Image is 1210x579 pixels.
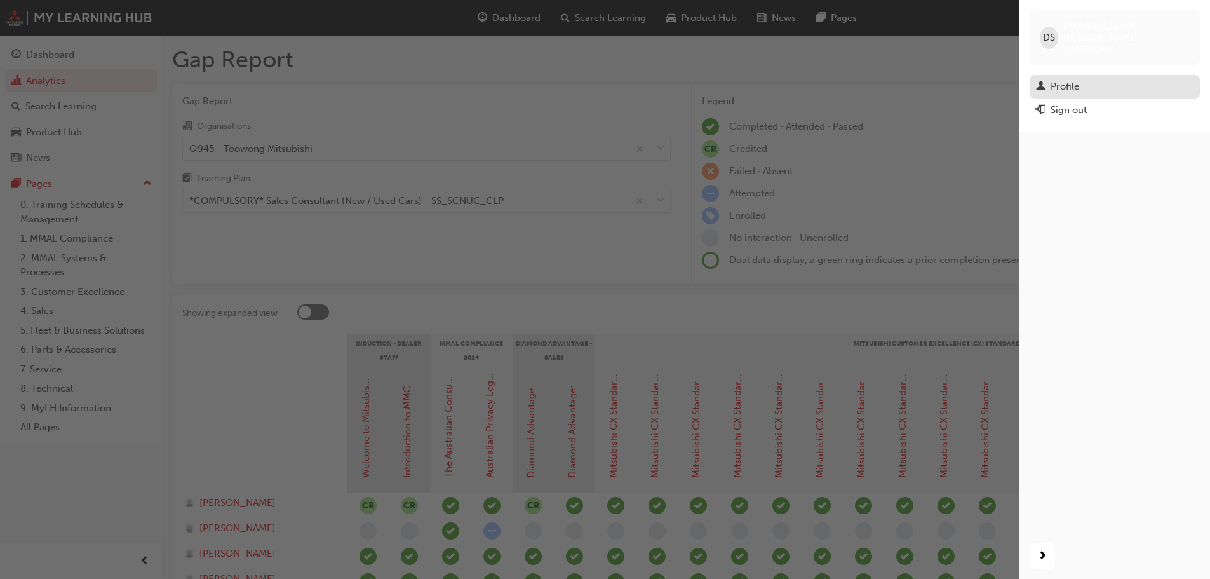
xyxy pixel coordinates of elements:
[1051,79,1079,94] div: Profile
[1063,44,1113,55] span: 0005991551
[1038,548,1047,564] span: next-icon
[1063,20,1190,43] span: [PERSON_NAME] [PERSON_NAME]
[1051,103,1087,118] div: Sign out
[1030,99,1200,122] button: Sign out
[1030,75,1200,99] a: Profile
[1036,81,1045,93] span: man-icon
[1043,31,1055,45] span: DS
[1036,105,1045,116] span: exit-icon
